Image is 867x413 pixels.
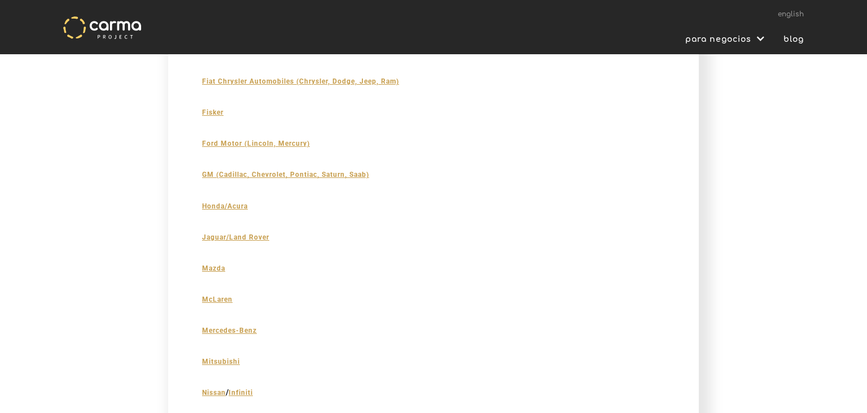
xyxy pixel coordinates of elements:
a: GM (Cadillac, Chevrolet, Pontiac, Saturn, Saab) [202,171,369,179]
div: para negocios [678,32,754,47]
a: Jaguar/Land Rover [202,233,269,241]
a: Fisker [202,108,224,116]
a: Mercedes-Benz [202,327,257,334]
div: para negocios [667,32,777,53]
a: Honda/Acura [202,202,248,210]
p: ‍ [202,385,665,399]
a: Nissan [202,389,226,397]
img: Carma Project logo [63,16,141,39]
a: Infiniti [229,389,253,397]
a: McLaren [202,295,233,303]
a: Ford Motor (Lincoln, Mercury) [202,140,310,147]
strong: / [226,388,229,397]
a: Fiat Chrysler Automobiles (Chrysler, Dodge, Jeep, Ram) [202,77,399,85]
a: Mazda [202,264,225,272]
a: blog [777,32,804,47]
a: Mitsubishi [202,358,240,366]
a: english [778,10,804,18]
